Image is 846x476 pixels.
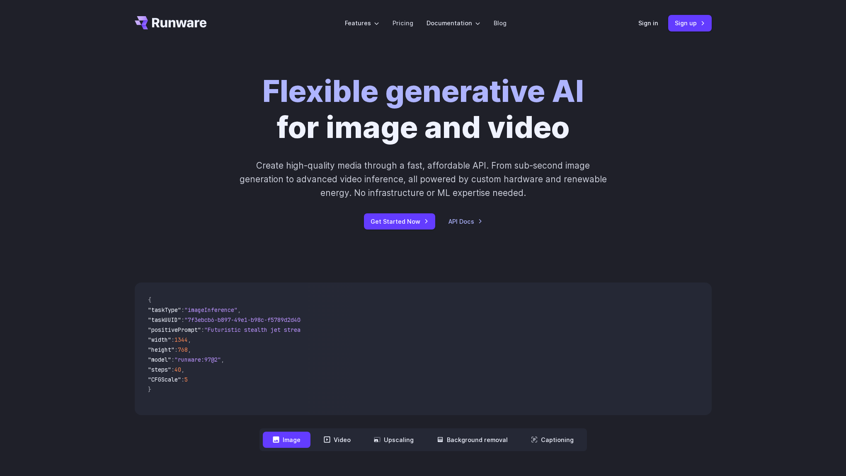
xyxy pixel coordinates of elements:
[262,73,584,145] h1: for image and video
[175,366,181,373] span: 40
[188,346,191,353] span: ,
[175,356,221,363] span: "runware:97@2"
[148,356,171,363] span: "model"
[181,306,184,314] span: :
[345,18,379,28] label: Features
[201,326,204,333] span: :
[148,336,171,343] span: "width"
[393,18,413,28] a: Pricing
[184,376,188,383] span: 5
[148,366,171,373] span: "steps"
[238,306,241,314] span: ,
[148,306,181,314] span: "taskType"
[521,432,584,448] button: Captioning
[184,316,310,324] span: "7f3ebcb6-b897-49e1-b98c-f5789d2d40d7"
[148,296,151,304] span: {
[638,18,658,28] a: Sign in
[221,356,224,363] span: ,
[148,316,181,324] span: "taskUUID"
[262,72,584,109] strong: Flexible generative AI
[148,376,181,383] span: "CFGScale"
[175,336,188,343] span: 1344
[181,316,184,324] span: :
[448,217,482,226] a: API Docs
[668,15,712,31] a: Sign up
[181,366,184,373] span: ,
[148,386,151,393] span: }
[175,346,178,353] span: :
[181,376,184,383] span: :
[427,432,518,448] button: Background removal
[171,356,175,363] span: :
[184,306,238,314] span: "imageInference"
[178,346,188,353] span: 768
[364,213,435,230] a: Get Started Now
[148,326,201,333] span: "positivePrompt"
[135,16,207,29] a: Go to /
[188,336,191,343] span: ,
[171,336,175,343] span: :
[204,326,506,333] span: "Futuristic stealth jet streaking through a neon-lit cityscape with glowing purple exhaust"
[238,159,608,200] p: Create high-quality media through a fast, affordable API. From sub-second image generation to adv...
[263,432,310,448] button: Image
[494,18,507,28] a: Blog
[427,18,480,28] label: Documentation
[314,432,361,448] button: Video
[364,432,424,448] button: Upscaling
[148,346,175,353] span: "height"
[171,366,175,373] span: :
